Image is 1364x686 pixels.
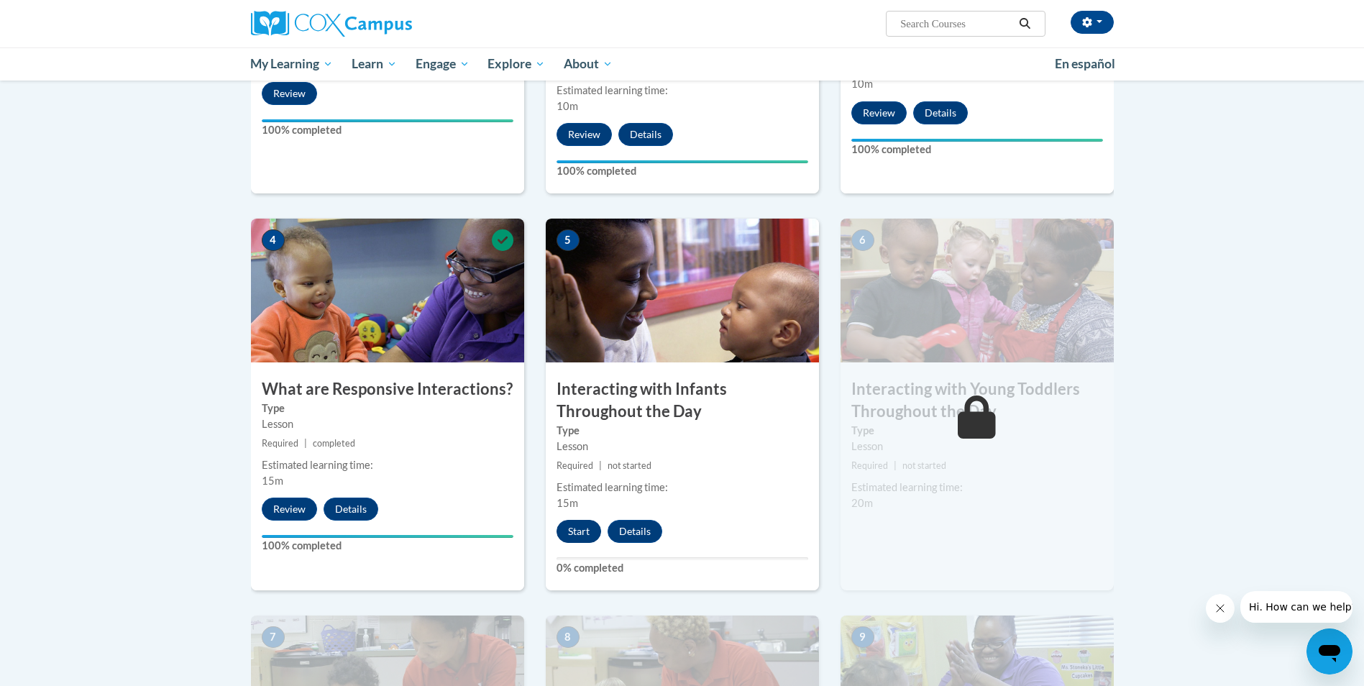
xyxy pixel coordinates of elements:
[324,498,378,521] button: Details
[262,229,285,251] span: 4
[851,439,1103,454] div: Lesson
[352,55,397,73] span: Learn
[851,480,1103,495] div: Estimated learning time:
[251,11,412,37] img: Cox Campus
[262,119,513,122] div: Your progress
[1206,594,1235,623] iframe: Close message
[262,122,513,138] label: 100% completed
[488,55,545,73] span: Explore
[250,55,333,73] span: My Learning
[251,378,524,401] h3: What are Responsive Interactions?
[913,101,968,124] button: Details
[618,123,673,146] button: Details
[9,10,116,22] span: Hi. How can we help?
[262,475,283,487] span: 15m
[851,139,1103,142] div: Your progress
[304,438,307,449] span: |
[894,460,897,471] span: |
[406,47,479,81] a: Engage
[262,626,285,648] span: 7
[478,47,554,81] a: Explore
[342,47,406,81] a: Learn
[564,55,613,73] span: About
[902,460,946,471] span: not started
[557,423,808,439] label: Type
[599,460,602,471] span: |
[262,416,513,432] div: Lesson
[546,219,819,362] img: Course Image
[557,123,612,146] button: Review
[851,497,873,509] span: 20m
[557,83,808,99] div: Estimated learning time:
[557,160,808,163] div: Your progress
[313,438,355,449] span: completed
[557,480,808,495] div: Estimated learning time:
[416,55,470,73] span: Engage
[1071,11,1114,34] button: Account Settings
[1014,15,1035,32] button: Search
[851,460,888,471] span: Required
[557,229,580,251] span: 5
[251,11,524,37] a: Cox Campus
[1045,49,1125,79] a: En español
[262,401,513,416] label: Type
[262,438,298,449] span: Required
[262,457,513,473] div: Estimated learning time:
[557,460,593,471] span: Required
[262,82,317,105] button: Review
[251,219,524,362] img: Course Image
[851,423,1103,439] label: Type
[608,460,651,471] span: not started
[1240,591,1352,623] iframe: Message from company
[557,626,580,648] span: 8
[262,535,513,538] div: Your progress
[1055,56,1115,71] span: En español
[554,47,622,81] a: About
[1306,628,1352,674] iframe: Button to launch messaging window
[841,378,1114,423] h3: Interacting with Young Toddlers Throughout the Day
[851,101,907,124] button: Review
[557,497,578,509] span: 15m
[851,229,874,251] span: 6
[229,47,1135,81] div: Main menu
[262,498,317,521] button: Review
[841,219,1114,362] img: Course Image
[851,78,873,90] span: 10m
[242,47,343,81] a: My Learning
[851,142,1103,157] label: 100% completed
[608,520,662,543] button: Details
[851,626,874,648] span: 9
[557,520,601,543] button: Start
[546,378,819,423] h3: Interacting with Infants Throughout the Day
[557,100,578,112] span: 10m
[557,560,808,576] label: 0% completed
[557,439,808,454] div: Lesson
[557,163,808,179] label: 100% completed
[262,538,513,554] label: 100% completed
[899,15,1014,32] input: Search Courses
